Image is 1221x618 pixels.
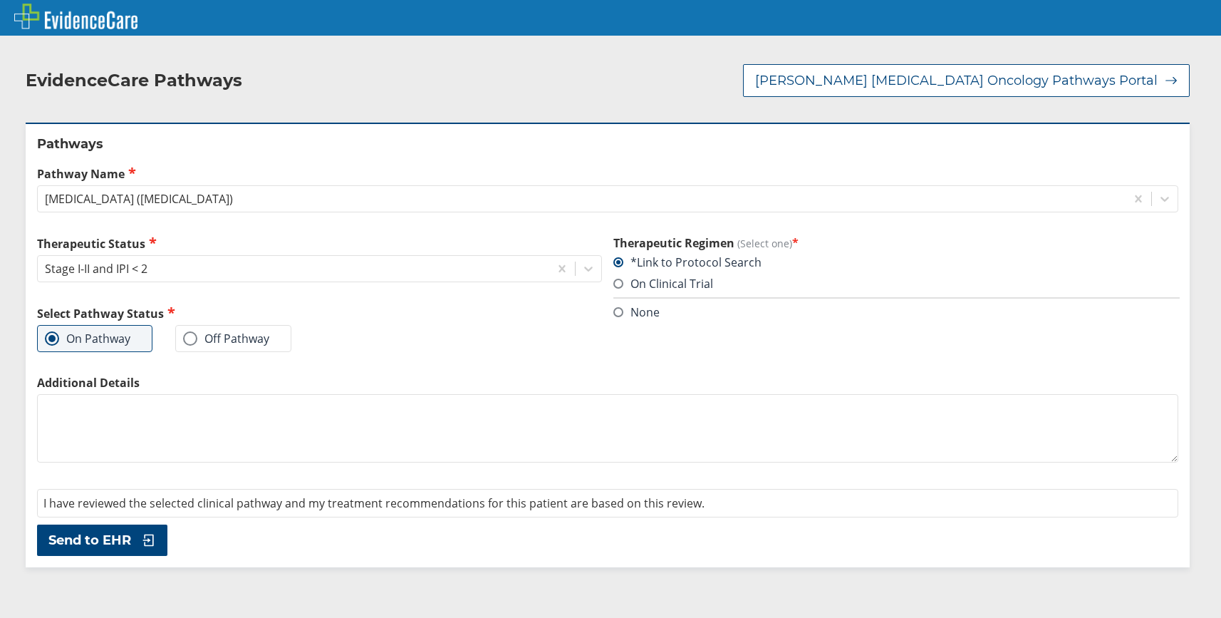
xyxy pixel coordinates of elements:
[45,191,233,207] div: [MEDICAL_DATA] ([MEDICAL_DATA])
[183,331,269,346] label: Off Pathway
[755,72,1158,89] span: [PERSON_NAME] [MEDICAL_DATA] Oncology Pathways Portal
[743,64,1190,97] button: [PERSON_NAME] [MEDICAL_DATA] Oncology Pathways Portal
[37,165,1178,182] label: Pathway Name
[48,532,131,549] span: Send to EHR
[43,495,705,511] span: I have reviewed the selected clinical pathway and my treatment recommendations for this patient a...
[613,304,660,320] label: None
[26,70,242,91] h2: EvidenceCare Pathways
[37,375,1178,391] label: Additional Details
[737,237,792,250] span: (Select one)
[613,235,1178,251] h3: Therapeutic Regimen
[45,261,147,277] div: Stage I-II and IPI < 2
[613,254,762,270] label: *Link to Protocol Search
[37,235,602,252] label: Therapeutic Status
[613,276,713,292] label: On Clinical Trial
[37,135,1178,153] h2: Pathways
[37,305,602,321] h2: Select Pathway Status
[37,525,167,556] button: Send to EHR
[45,331,130,346] label: On Pathway
[14,4,137,29] img: EvidenceCare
